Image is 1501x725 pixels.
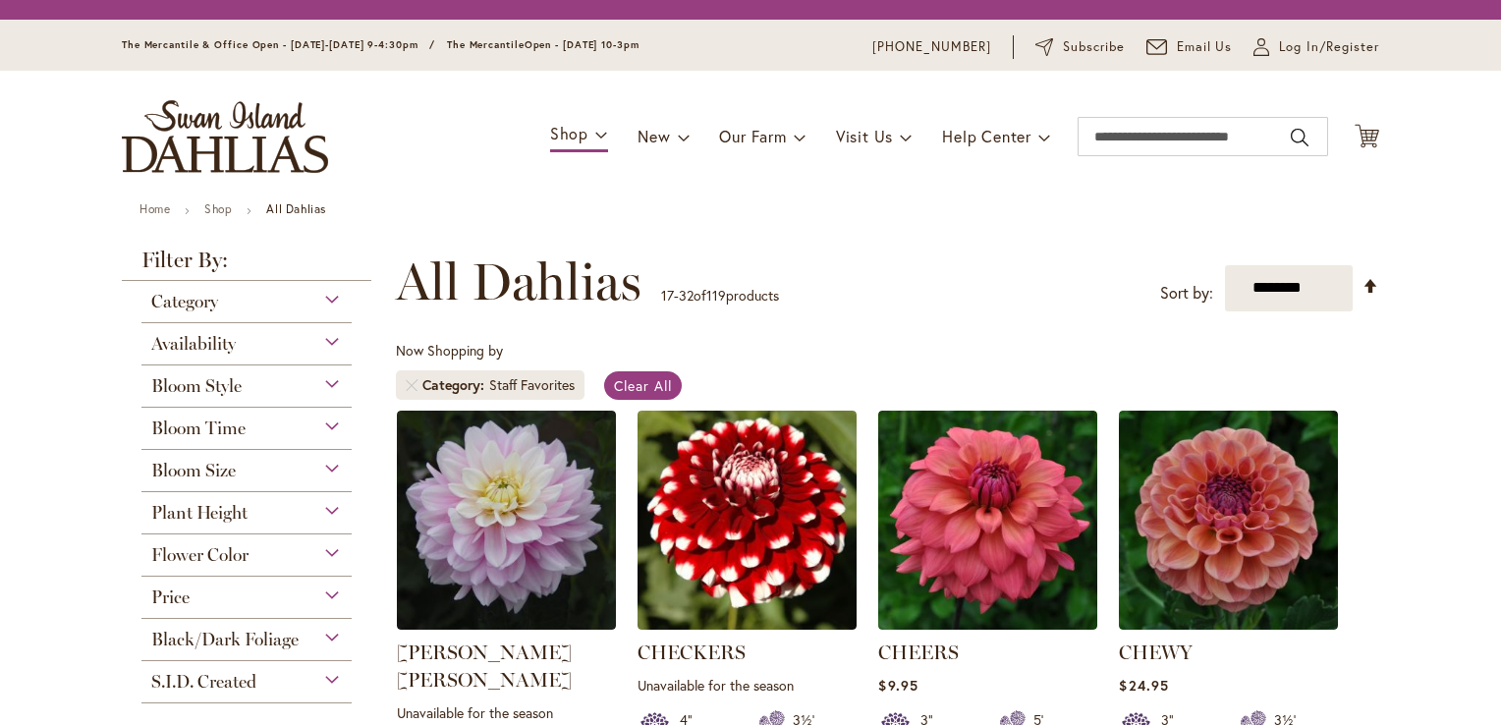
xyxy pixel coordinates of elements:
[151,291,218,312] span: Category
[706,286,726,305] span: 119
[151,333,236,355] span: Availability
[122,250,371,281] strong: Filter By:
[550,123,588,143] span: Shop
[151,544,249,566] span: Flower Color
[151,629,299,650] span: Black/Dark Foliage
[397,703,616,722] p: Unavailable for the season
[122,100,328,173] a: store logo
[122,38,525,51] span: The Mercantile & Office Open - [DATE]-[DATE] 9-4:30pm / The Mercantile
[638,615,857,634] a: CHECKERS
[1063,37,1125,57] span: Subscribe
[638,676,857,695] p: Unavailable for the season
[151,375,242,397] span: Bloom Style
[406,379,417,391] a: Remove Category Staff Favorites
[396,252,641,311] span: All Dahlias
[878,676,917,695] span: $9.95
[604,371,682,400] a: Clear All
[942,126,1031,146] span: Help Center
[836,126,893,146] span: Visit Us
[151,502,248,524] span: Plant Height
[204,201,232,216] a: Shop
[679,286,694,305] span: 32
[422,375,489,395] span: Category
[525,38,639,51] span: Open - [DATE] 10-3pm
[397,411,616,630] img: CHARLOTTE MAE
[661,286,674,305] span: 17
[1160,275,1213,311] label: Sort by:
[614,376,672,395] span: Clear All
[151,460,236,481] span: Bloom Size
[151,671,256,693] span: S.I.D. Created
[139,201,170,216] a: Home
[878,411,1097,630] img: CHEERS
[638,126,670,146] span: New
[151,586,190,608] span: Price
[638,411,857,630] img: CHECKERS
[397,641,572,692] a: [PERSON_NAME] [PERSON_NAME]
[489,375,575,395] div: Staff Favorites
[661,280,779,311] p: - of products
[151,418,246,439] span: Bloom Time
[1291,122,1308,153] button: Search
[872,37,991,57] a: [PHONE_NUMBER]
[638,641,746,664] a: CHECKERS
[1119,615,1338,634] a: CHEWY
[878,615,1097,634] a: CHEERS
[1119,641,1193,664] a: CHEWY
[397,615,616,634] a: CHARLOTTE MAE
[1035,37,1125,57] a: Subscribe
[1279,37,1379,57] span: Log In/Register
[878,641,959,664] a: CHEERS
[396,341,503,360] span: Now Shopping by
[1177,37,1233,57] span: Email Us
[1119,411,1338,630] img: CHEWY
[719,126,786,146] span: Our Farm
[1119,676,1168,695] span: $24.95
[1253,37,1379,57] a: Log In/Register
[266,201,326,216] strong: All Dahlias
[1146,37,1233,57] a: Email Us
